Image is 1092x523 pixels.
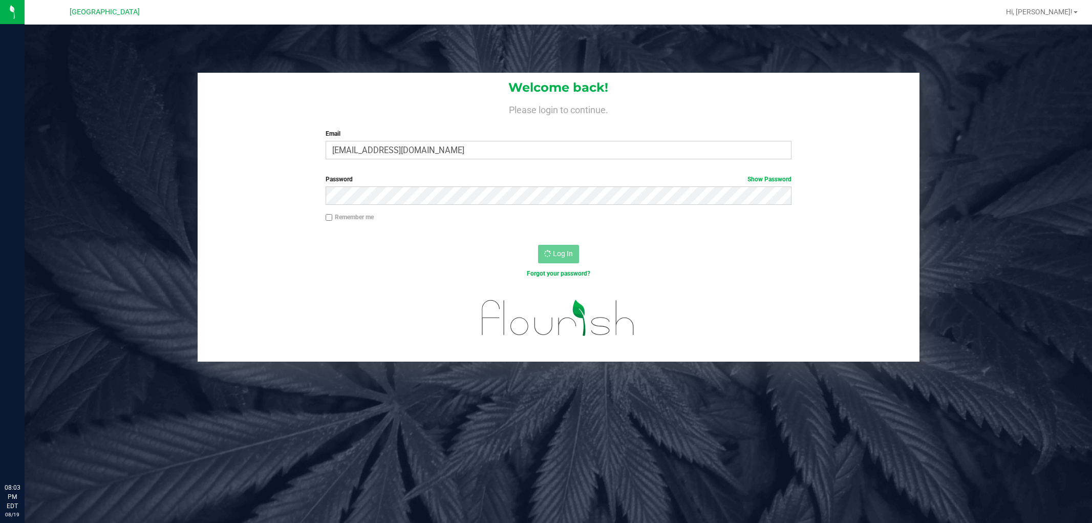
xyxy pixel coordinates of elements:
[198,102,919,115] h4: Please login to continue.
[5,483,20,511] p: 08:03 PM EDT
[198,81,919,94] h1: Welcome back!
[553,249,573,258] span: Log In
[5,511,20,518] p: 08/19
[538,245,579,263] button: Log In
[326,176,353,183] span: Password
[1006,8,1073,16] span: Hi, [PERSON_NAME]!
[70,8,140,16] span: [GEOGRAPHIC_DATA]
[326,129,791,138] label: Email
[326,213,374,222] label: Remember me
[468,289,649,347] img: flourish_logo.svg
[326,214,333,221] input: Remember me
[527,270,590,277] a: Forgot your password?
[747,176,791,183] a: Show Password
